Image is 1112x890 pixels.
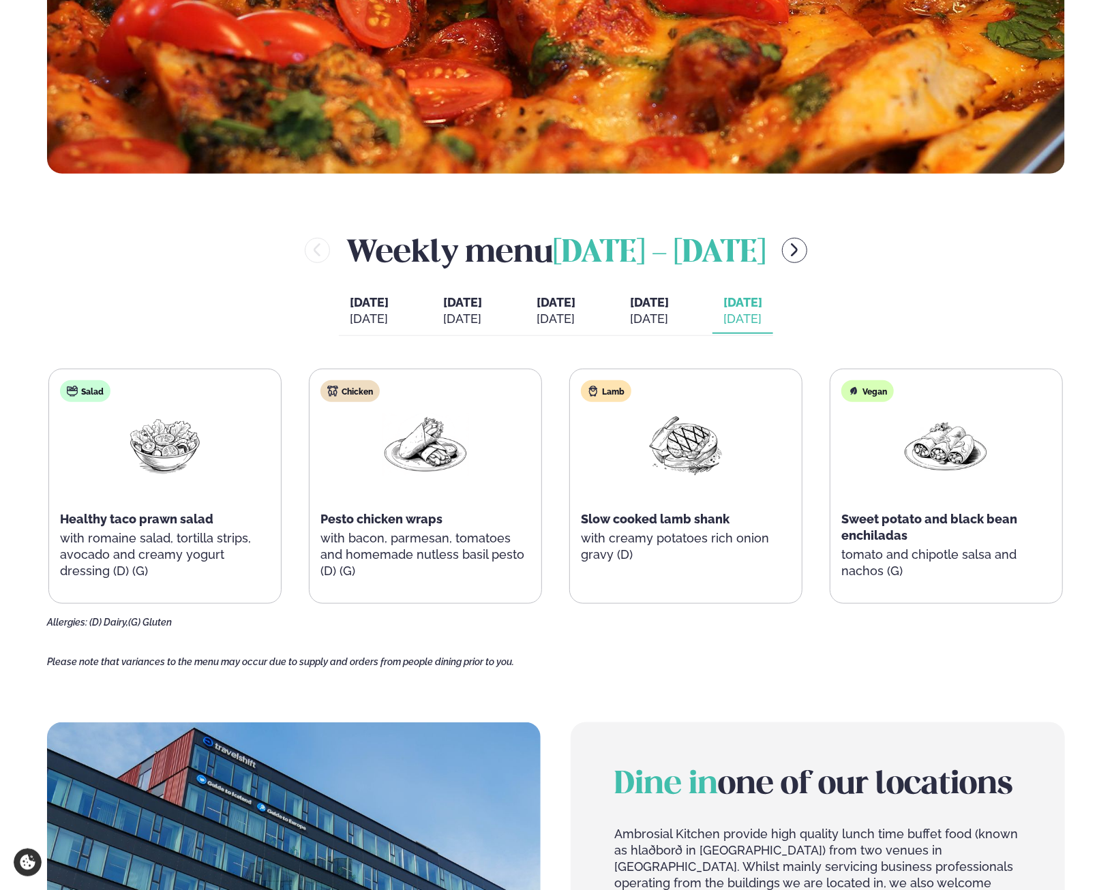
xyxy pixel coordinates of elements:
[327,386,338,397] img: chicken.svg
[89,617,128,628] span: (D) Dairy,
[14,848,42,876] a: Cookie settings
[614,770,718,800] span: Dine in
[121,413,209,476] img: Salad.png
[350,311,389,327] div: [DATE]
[320,380,380,402] div: Chicken
[723,311,762,327] div: [DATE]
[382,413,469,476] img: Wraps.png
[848,386,859,397] img: Vegan.svg
[60,512,213,526] span: Healthy taco prawn salad
[305,238,330,263] button: menu-btn-left
[47,656,514,667] span: Please note that variances to the menu may occur due to supply and orders from people dining prio...
[67,386,78,397] img: salad.svg
[723,295,762,309] span: [DATE]
[320,512,442,526] span: Pesto chicken wraps
[553,239,766,268] span: [DATE] - [DATE]
[443,311,482,327] div: [DATE]
[630,294,669,311] span: [DATE]
[581,380,631,402] div: Lamb
[128,617,172,628] span: (G) Gluten
[60,530,270,579] p: with romaine salad, tortilla strips, avocado and creamy yogurt dressing (D) (G)
[320,530,530,579] p: with bacon, parmesan, tomatoes and homemade nutless basil pesto (D) (G)
[588,386,599,397] img: Lamb.svg
[630,311,669,327] div: [DATE]
[841,512,1017,542] span: Sweet potato and black bean enchiladas
[841,380,894,402] div: Vegan
[642,413,730,476] img: Beef-Meat.png
[782,238,807,263] button: menu-btn-right
[903,413,990,476] img: Enchilada.png
[526,289,586,334] button: [DATE] [DATE]
[346,228,766,273] h2: Weekly menu
[339,289,400,334] button: [DATE] [DATE]
[432,289,493,334] button: [DATE] [DATE]
[619,289,680,334] button: [DATE] [DATE]
[350,295,389,309] span: [DATE]
[537,311,575,327] div: [DATE]
[581,512,730,526] span: Slow cooked lamb shank
[712,289,773,334] button: [DATE] [DATE]
[47,617,87,628] span: Allergies:
[841,547,1051,579] p: tomato and chipotle salsa and nachos (G)
[443,295,482,309] span: [DATE]
[60,380,110,402] div: Salad
[614,766,1021,804] h2: one of our locations
[581,530,791,563] p: with creamy potatoes rich onion gravy (D)
[537,295,575,309] span: [DATE]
